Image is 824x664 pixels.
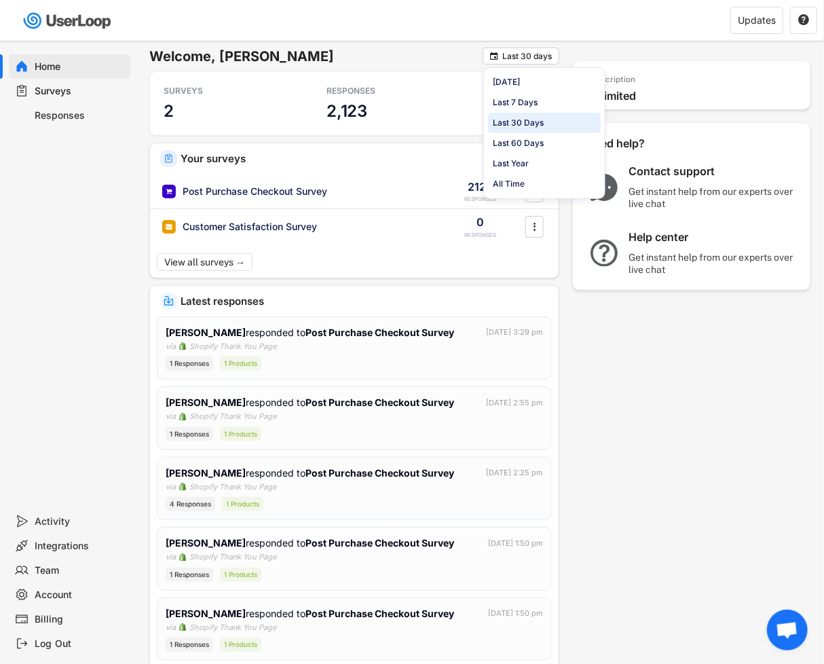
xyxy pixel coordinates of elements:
[166,606,457,621] div: responded to
[166,427,213,441] div: 1 Responses
[486,397,543,409] div: [DATE] 2:55 pm
[798,14,809,26] text: 
[629,164,798,179] div: Contact support
[35,638,125,650] div: Log Out
[189,411,276,422] div: Shopify Thank You Page
[181,296,548,306] div: Latest responses
[528,181,542,202] button: 
[166,568,213,582] div: 1 Responses
[465,232,497,239] div: RESPONSES
[533,219,536,234] text: 
[35,85,125,98] div: Surveys
[166,497,215,511] div: 4 Responses
[166,537,246,549] strong: [PERSON_NAME]
[189,481,276,493] div: Shopify Thank You Page
[183,185,327,198] div: Post Purchase Checkout Survey
[220,568,261,582] div: 1 Products
[490,51,498,61] text: 
[528,217,542,237] button: 
[220,356,261,371] div: 1 Products
[798,14,810,26] button: 
[586,75,635,86] div: Subscription
[164,296,174,306] img: IncomingMajor.svg
[222,497,263,511] div: 1 Products
[179,623,187,631] img: 1156660_ecommerce_logo_shopify_icon%20%281%29.png
[493,158,529,170] div: Last Year
[305,396,454,408] strong: Post Purchase Checkout Survey
[179,553,187,561] img: 1156660_ecommerce_logo_shopify_icon%20%281%29.png
[20,7,116,35] img: userloop-logo-01.svg
[189,622,276,633] div: Shopify Thank You Page
[166,622,176,633] div: via
[477,215,485,229] div: 0
[166,325,457,339] div: responded to
[629,251,798,276] div: Get instant help from our experts over live chat
[468,179,493,194] div: 2123
[586,89,804,103] div: Unlimited
[35,515,125,528] div: Activity
[738,16,776,25] div: Updates
[486,467,543,479] div: [DATE] 2:25 pm
[767,610,808,650] a: Open chat
[35,60,125,73] div: Home
[166,396,246,408] strong: [PERSON_NAME]
[305,467,454,479] strong: Post Purchase Checkout Survey
[149,48,483,65] h6: Welcome, [PERSON_NAME]
[586,240,622,267] img: QuestionMarkInverseMajor.svg
[493,137,544,149] div: Last 60 Days
[489,51,499,61] button: 
[220,427,261,441] div: 1 Products
[189,551,276,563] div: Shopify Thank You Page
[179,483,187,491] img: 1156660_ecommerce_logo_shopify_icon%20%281%29.png
[220,638,261,652] div: 1 Products
[35,589,125,602] div: Account
[166,466,457,480] div: responded to
[326,100,367,122] h3: 2,123
[189,341,276,352] div: Shopify Thank You Page
[166,356,213,371] div: 1 Responses
[179,342,187,350] img: 1156660_ecommerce_logo_shopify_icon%20%281%29.png
[157,253,252,271] button: View all surveys →
[35,613,125,626] div: Billing
[465,196,497,203] div: RESPONSES
[166,327,246,338] strong: [PERSON_NAME]
[166,608,246,619] strong: [PERSON_NAME]
[629,185,798,210] div: Get instant help from our experts over live chat
[166,551,176,563] div: via
[629,230,798,244] div: Help center
[166,341,176,352] div: via
[166,411,176,422] div: via
[166,395,457,409] div: responded to
[493,178,525,190] div: All Time
[305,608,454,619] strong: Post Purchase Checkout Survey
[305,327,454,338] strong: Post Purchase Checkout Survey
[166,536,457,550] div: responded to
[488,538,543,549] div: [DATE] 1:50 pm
[326,86,449,96] div: RESPONSES
[305,537,454,549] strong: Post Purchase Checkout Survey
[35,564,125,577] div: Team
[488,608,543,619] div: [DATE] 1:50 pm
[166,638,213,652] div: 1 Responses
[493,76,521,88] div: [DATE]
[183,220,317,234] div: Customer Satisfaction Survey
[586,136,681,151] div: Need help?
[35,109,125,122] div: Responses
[166,467,246,479] strong: [PERSON_NAME]
[181,153,548,164] div: Your surveys
[35,540,125,553] div: Integrations
[179,413,187,421] img: 1156660_ecommerce_logo_shopify_icon%20%281%29.png
[164,100,174,122] h3: 2
[493,117,544,129] div: Last 30 Days
[166,481,176,493] div: via
[164,86,286,96] div: SURVEYS
[486,327,543,338] div: [DATE] 3:29 pm
[493,96,538,109] div: Last 7 Days
[502,52,552,60] div: Last 30 days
